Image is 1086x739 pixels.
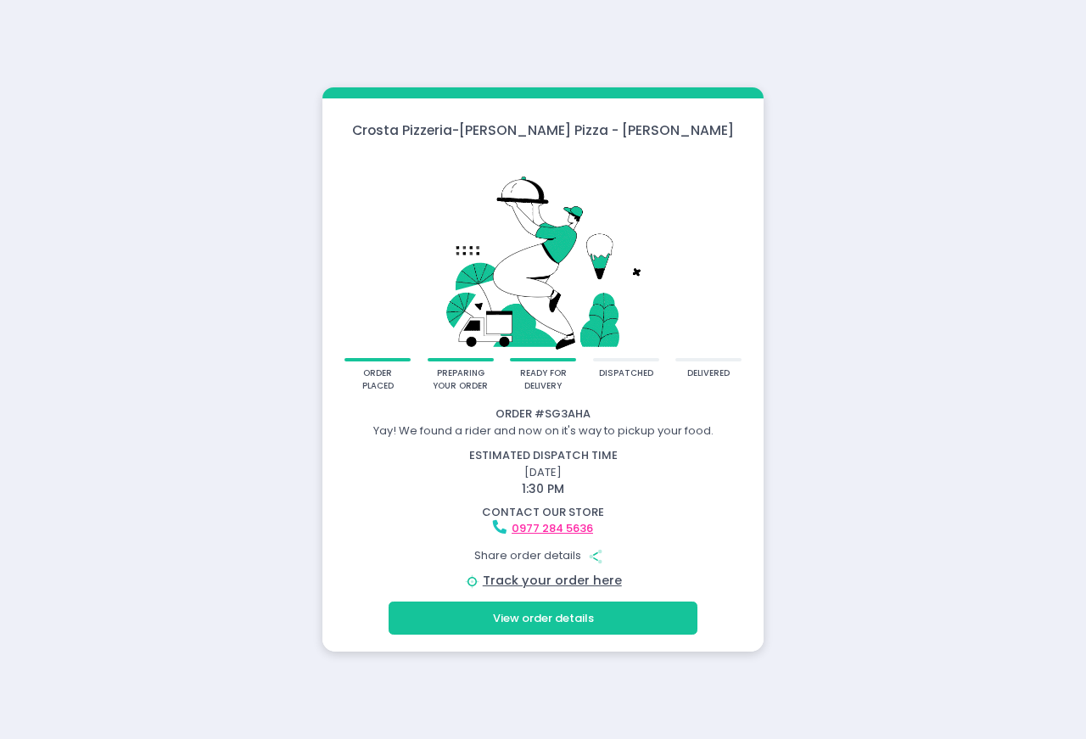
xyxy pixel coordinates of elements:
img: talkie [344,152,742,359]
div: Order # SG3AHA [325,406,761,423]
a: Track your order here [483,572,622,589]
div: dispatched [599,367,653,380]
div: order placed [350,367,406,392]
div: delivered [687,367,730,380]
div: estimated dispatch time [325,447,761,464]
div: ready for delivery [516,367,571,392]
button: View order details [389,602,697,634]
div: Crosta Pizzeria - [PERSON_NAME] Pizza - [PERSON_NAME] [322,120,764,140]
div: preparing your order [433,367,488,392]
div: contact our store [325,504,761,521]
a: 0977 284 5636 [512,520,593,536]
div: [DATE] [315,447,772,498]
span: 1:30 PM [522,480,564,497]
div: Share order details [325,540,761,572]
div: Yay! We found a rider and now on it's way to pickup your food. [325,423,761,439]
